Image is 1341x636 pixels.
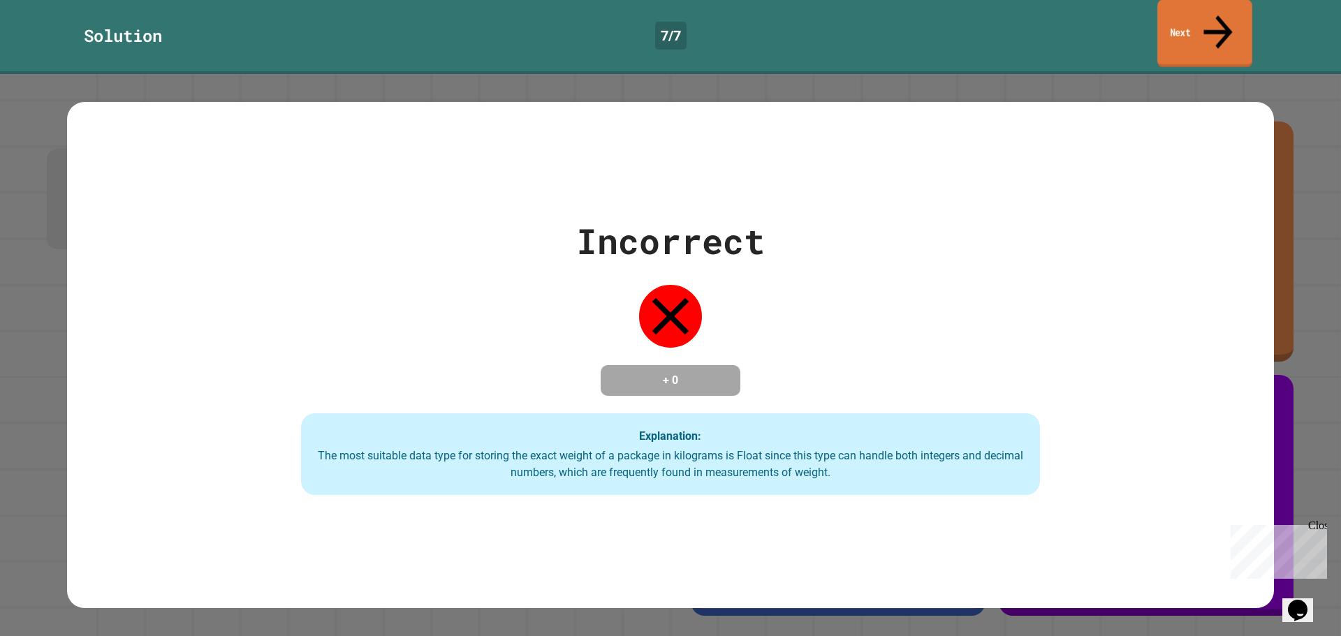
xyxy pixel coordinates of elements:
[84,23,162,48] div: Solution
[615,372,726,389] h4: + 0
[315,448,1026,481] div: The most suitable data type for storing the exact weight of a package in kilograms is Float since...
[576,215,765,267] div: Incorrect
[639,429,701,442] strong: Explanation:
[6,6,96,89] div: Chat with us now!Close
[655,22,687,50] div: 7 / 7
[1282,580,1327,622] iframe: chat widget
[1225,519,1327,579] iframe: chat widget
